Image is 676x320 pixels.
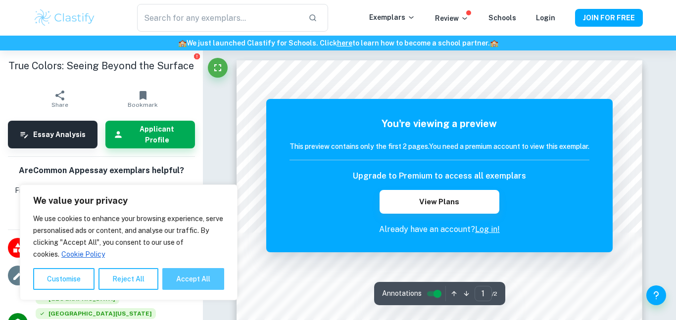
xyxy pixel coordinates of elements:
h6: Upgrade to Premium to access all exemplars [353,170,526,182]
button: Essay Analysis [8,121,97,148]
a: Login [536,14,555,22]
button: Reject All [98,268,158,290]
button: JOIN FOR FREE [575,9,643,27]
span: 🏫 [178,39,187,47]
input: Search for any exemplars... [137,4,300,32]
button: Accept All [162,268,224,290]
button: Applicant Profile [105,121,195,148]
span: [GEOGRAPHIC_DATA][US_STATE] [36,308,156,319]
button: Fullscreen [208,58,228,78]
span: Share [51,101,68,108]
span: / 2 [492,289,497,298]
span: 🏫 [490,39,498,47]
img: Clastify logo [33,8,96,28]
div: Accepted: Brown University [36,293,119,308]
span: Annotations [382,288,422,299]
h6: We just launched Clastify for Schools. Click to learn how to become a school partner. [2,38,674,48]
button: Customise [33,268,95,290]
button: Bookmark [101,85,185,113]
a: Log in! [475,225,500,234]
p: We use cookies to enhance your browsing experience, serve personalised ads or content, and analys... [33,213,224,260]
a: Cookie Policy [61,250,105,259]
h6: This preview contains only the first 2 pages. You need a premium account to view this exemplar. [290,141,589,152]
span: Bookmark [128,101,158,108]
p: We value your privacy [33,195,224,207]
button: Share [18,85,101,113]
h1: True Colors: Seeing Beyond the Surface [8,58,195,73]
button: View Plans [380,190,499,214]
h6: Essay Analysis [33,129,86,140]
a: here [337,39,352,47]
h6: Applicant Profile [127,124,187,145]
h5: You're viewing a preview [290,116,589,131]
p: Already have an account? [290,224,589,235]
button: Report issue [193,52,201,60]
p: Review [435,13,469,24]
p: Exemplars [369,12,415,23]
div: We value your privacy [20,184,238,300]
h6: Are Common App essay exemplars helpful? [19,165,184,177]
a: Schools [488,14,516,22]
p: Fill out our survey for a chance to win [15,185,188,196]
button: Help and Feedback [646,285,666,305]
